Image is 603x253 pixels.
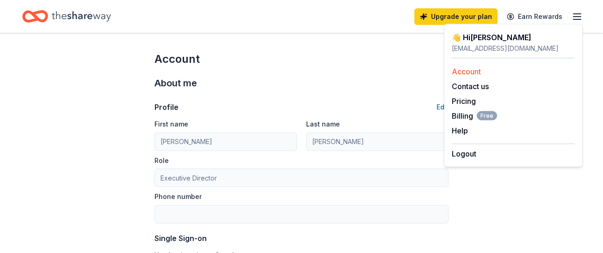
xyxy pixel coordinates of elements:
a: Upgrade your plan [414,8,498,25]
a: Earn Rewards [501,8,568,25]
button: Edit [437,102,449,113]
a: Pricing [452,96,476,106]
span: Free [477,111,497,120]
label: Last name [306,120,340,129]
div: Account [154,52,449,66]
span: Billing [452,110,497,121]
div: 👋 Hi [PERSON_NAME] [452,32,575,43]
div: About me [154,76,449,90]
label: Role [154,156,169,165]
div: Profile [154,102,178,113]
button: Contact us [452,81,489,92]
div: Single Sign-on [154,233,449,244]
button: Logout [452,148,476,159]
a: Account [452,67,481,76]
div: [EMAIL_ADDRESS][DOMAIN_NAME] [452,43,575,54]
button: BillingFree [452,110,497,121]
a: Home [22,6,111,27]
label: First name [154,120,188,129]
label: Phone number [154,192,202,201]
button: Help [452,125,468,136]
